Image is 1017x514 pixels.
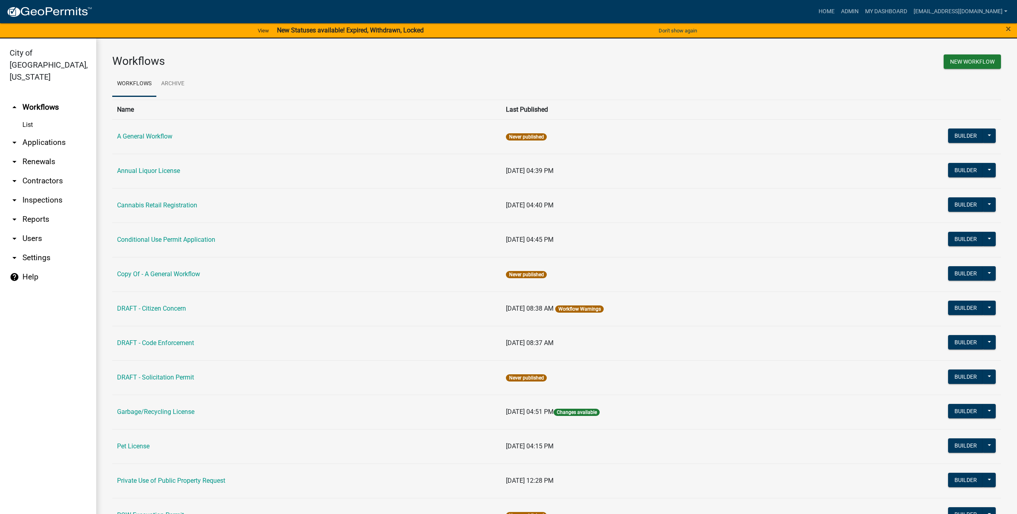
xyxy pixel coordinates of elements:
a: [EMAIL_ADDRESS][DOMAIN_NAME] [910,4,1011,19]
i: arrow_drop_down [10,176,19,186]
a: DRAFT - Code Enforcement [117,339,194,347]
button: New Workflow [944,54,1001,69]
button: Builder [948,128,983,143]
i: arrow_drop_down [10,215,19,224]
i: arrow_drop_down [10,157,19,167]
a: A General Workflow [117,133,172,140]
i: arrow_drop_up [10,102,19,112]
button: Builder [948,335,983,349]
button: Builder [948,369,983,384]
i: arrow_drop_down [10,138,19,147]
span: [DATE] 08:38 AM [506,305,554,312]
span: Never published [506,374,546,381]
button: Builder [948,266,983,281]
strong: New Statuses available! Expired, Withdrawn, Locked [277,26,424,34]
a: Annual Liquor License [117,167,180,175]
a: View [255,24,272,37]
span: × [1006,23,1011,34]
button: Close [1006,24,1011,34]
button: Builder [948,163,983,177]
button: Builder [948,473,983,487]
button: Builder [948,438,983,453]
a: Pet License [117,442,150,450]
span: Changes available [554,409,599,416]
a: Private Use of Public Property Request [117,477,225,484]
a: Archive [156,71,189,97]
button: Builder [948,404,983,418]
span: [DATE] 04:40 PM [506,201,554,209]
span: Never published [506,271,546,278]
th: Name [112,100,501,119]
a: DRAFT - Solicitation Permit [117,373,194,381]
a: My Dashboard [862,4,910,19]
a: Cannabis Retail Registration [117,201,197,209]
a: Admin [838,4,862,19]
i: arrow_drop_down [10,195,19,205]
a: DRAFT - Citizen Concern [117,305,186,312]
span: [DATE] 04:15 PM [506,442,554,450]
button: Don't show again [655,24,700,37]
span: [DATE] 12:28 PM [506,477,554,484]
th: Last Published [501,100,825,119]
span: Never published [506,133,546,141]
i: arrow_drop_down [10,234,19,243]
button: Builder [948,197,983,212]
i: arrow_drop_down [10,253,19,263]
a: Garbage/Recycling License [117,408,194,416]
a: Workflow Warnings [558,306,601,312]
button: Builder [948,301,983,315]
span: [DATE] 04:51 PM [506,408,554,416]
i: help [10,272,19,282]
button: Builder [948,232,983,246]
a: Home [815,4,838,19]
span: [DATE] 04:45 PM [506,236,554,243]
span: [DATE] 04:39 PM [506,167,554,175]
a: Copy Of - A General Workflow [117,270,200,278]
span: [DATE] 08:37 AM [506,339,554,347]
a: Workflows [112,71,156,97]
h3: Workflows [112,54,551,68]
a: Conditional Use Permit Application [117,236,215,243]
